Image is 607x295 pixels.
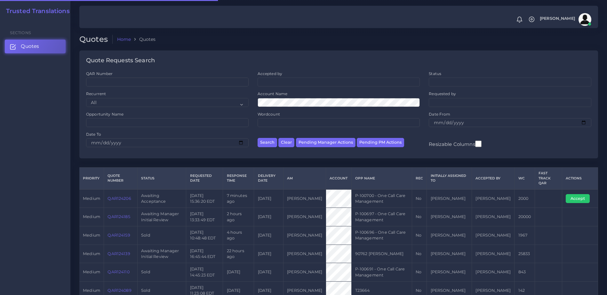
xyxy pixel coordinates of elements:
td: [DATE] [254,245,284,263]
th: WC [515,168,535,189]
td: P-100691 - One Call Care Management [351,263,412,282]
th: Requested Date [186,168,223,189]
td: [DATE] 15:36:20 EDT [186,189,223,208]
th: Opp Name [351,168,412,189]
label: Date From [429,111,450,117]
td: Awaiting Acceptance [137,189,186,208]
h2: Quotes [79,35,113,44]
th: Fast Track QAR [535,168,562,189]
th: Account [326,168,351,189]
span: Quotes [21,43,39,50]
span: medium [83,196,100,201]
td: Sold [137,263,186,282]
td: 90762 [PERSON_NAME] [351,245,412,263]
label: QAR Number [86,71,113,76]
img: avatar [579,13,591,26]
td: No [412,263,427,282]
a: Trusted Translations [2,8,70,15]
td: No [412,208,427,226]
td: P-100696 - One Call Care Management [351,226,412,245]
td: [DATE] 14:45:23 EDT [186,263,223,282]
td: [DATE] [254,189,284,208]
td: [DATE] [254,208,284,226]
td: [PERSON_NAME] [472,263,515,282]
span: medium [83,251,100,256]
label: Requested by [429,91,456,96]
td: [PERSON_NAME] [472,189,515,208]
th: Delivery Date [254,168,284,189]
span: medium [83,233,100,238]
td: [PERSON_NAME] [284,263,326,282]
td: 843 [515,263,535,282]
h4: Quote Requests Search [86,57,155,64]
a: Quotes [5,40,66,53]
span: [PERSON_NAME] [540,17,575,21]
td: [DATE] 10:48:48 EDT [186,226,223,245]
button: Clear [278,138,294,147]
button: Search [258,138,277,147]
label: Date To [86,132,101,137]
th: Priority [79,168,104,189]
td: 2000 [515,189,535,208]
label: Wordcount [258,111,280,117]
td: 1967 [515,226,535,245]
input: Resizable Columns [475,140,482,148]
td: No [412,189,427,208]
button: Accept [566,194,590,203]
a: [PERSON_NAME]avatar [537,13,594,26]
a: Home [117,36,131,42]
td: [PERSON_NAME] [284,226,326,245]
td: 2 hours ago [223,208,254,226]
td: [PERSON_NAME] [284,208,326,226]
td: [PERSON_NAME] [427,189,472,208]
label: Account Name [258,91,288,96]
td: 20000 [515,208,535,226]
label: Opportunity Name [86,111,124,117]
td: [PERSON_NAME] [472,245,515,263]
td: [PERSON_NAME] [284,189,326,208]
td: [PERSON_NAME] [472,208,515,226]
td: Sold [137,226,186,245]
td: [PERSON_NAME] [472,226,515,245]
span: medium [83,214,100,219]
span: medium [83,288,100,293]
label: Recurrent [86,91,106,96]
td: [DATE] 13:33:49 EDT [186,208,223,226]
td: 4 hours ago [223,226,254,245]
td: Awaiting Manager Initial Review [137,208,186,226]
a: QAR124185 [108,214,130,219]
button: Pending PM Actions [357,138,404,147]
li: Quotes [131,36,156,42]
td: No [412,245,427,263]
th: Initially Assigned to [427,168,472,189]
a: QAR124206 [108,196,131,201]
a: QAR124139 [108,251,130,256]
td: [DATE] [254,263,284,282]
th: Status [137,168,186,189]
td: [PERSON_NAME] [427,226,472,245]
td: [PERSON_NAME] [427,245,472,263]
td: Awaiting Manager Initial Review [137,245,186,263]
th: Quote Number [104,168,138,189]
td: [DATE] [223,263,254,282]
td: [DATE] [254,226,284,245]
th: REC [412,168,427,189]
td: [PERSON_NAME] [284,245,326,263]
th: Response Time [223,168,254,189]
td: No [412,226,427,245]
span: medium [83,269,100,274]
td: P-100700 - One Call Care Management [351,189,412,208]
td: 25833 [515,245,535,263]
th: Actions [562,168,598,189]
label: Resizable Columns [429,140,481,148]
td: 22 hours ago [223,245,254,263]
td: [PERSON_NAME] [427,208,472,226]
td: 7 minutes ago [223,189,254,208]
a: QAR124159 [108,233,130,238]
label: Status [429,71,441,76]
th: AM [284,168,326,189]
a: QAR124110 [108,269,129,274]
a: Accept [566,196,594,200]
td: [DATE] 16:45:44 EDT [186,245,223,263]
